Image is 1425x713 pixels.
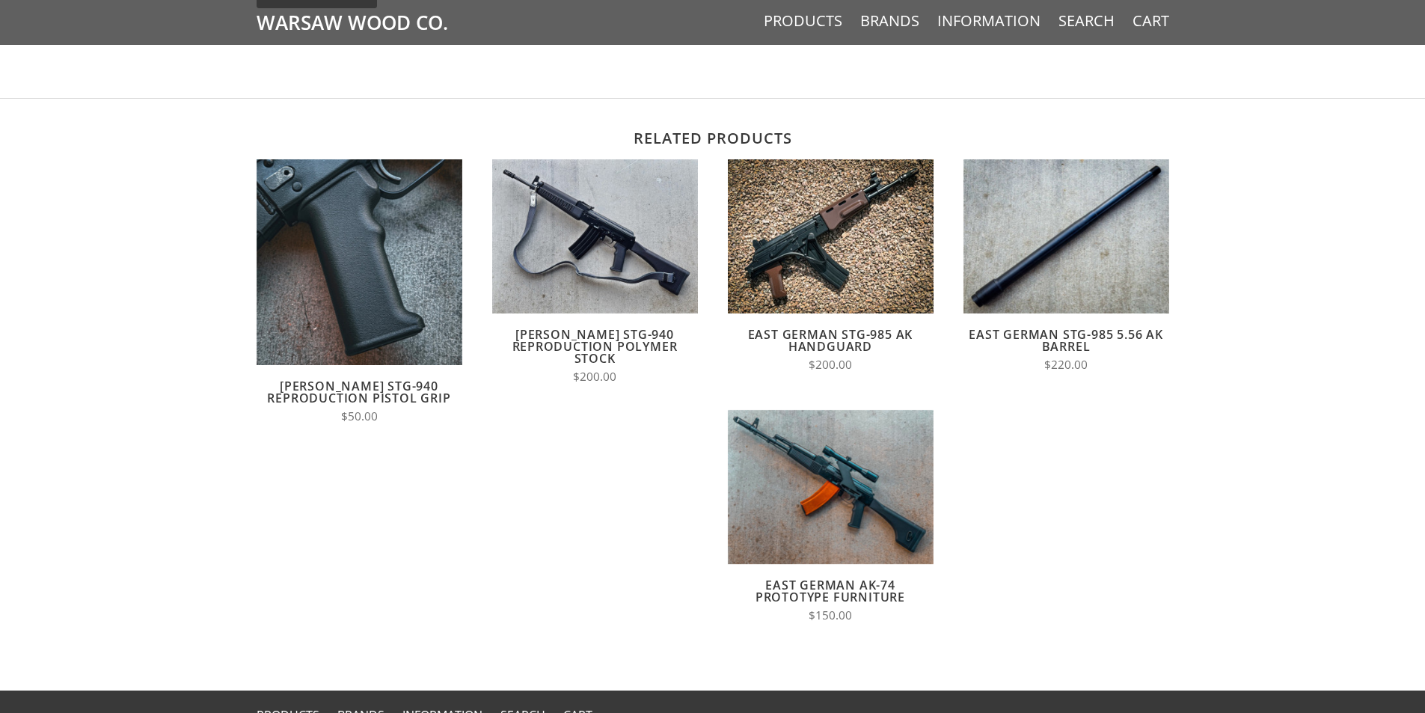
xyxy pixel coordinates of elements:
span: $220.00 [1044,357,1088,373]
span: $50.00 [341,408,378,424]
span: $200.00 [573,369,616,385]
img: East German STG-985 5.56 AK Barrel [963,159,1169,313]
span: $200.00 [809,357,852,373]
a: Information [937,11,1041,31]
a: East German STG-985 AK Handguard [748,326,913,355]
span: $150.00 [809,608,852,623]
img: Wieger STG-940 Reproduction Pistol Grip [257,159,462,365]
a: Search [1058,11,1115,31]
img: Wieger STG-940 Reproduction Polymer Stock [492,159,698,313]
a: East German STG-985 5.56 AK Barrel [969,326,1163,355]
a: Cart [1133,11,1169,31]
a: Brands [860,11,919,31]
img: East German STG-985 AK Handguard [728,159,934,313]
a: [PERSON_NAME] STG-940 Reproduction Pistol Grip [267,378,450,406]
h2: Related products [257,129,1169,147]
a: East German AK-74 Prototype Furniture [756,577,905,605]
a: Products [764,11,842,31]
a: [PERSON_NAME] STG-940 Reproduction Polymer Stock [512,326,678,367]
img: East German AK-74 Prototype Furniture [728,410,934,564]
